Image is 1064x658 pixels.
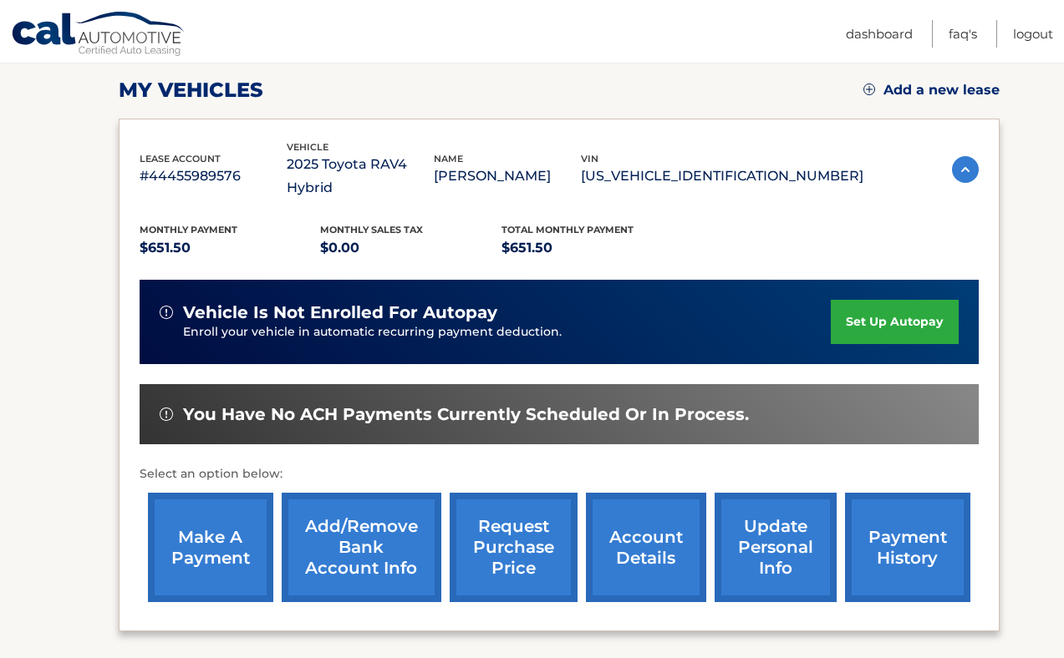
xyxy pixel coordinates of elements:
img: accordion-active.svg [952,156,979,183]
span: name [434,153,463,164]
p: 2025 Toyota RAV4 Hybrid [287,153,434,200]
img: add.svg [863,84,875,95]
img: alert-white.svg [160,407,173,421]
a: set up autopay [831,300,958,344]
a: Dashboard [846,20,913,48]
span: vehicle is not enrolled for autopay [183,302,497,323]
a: make a payment [148,493,273,602]
a: Add/Remove bank account info [282,493,441,602]
span: vin [581,153,598,164]
a: payment history [845,493,970,602]
span: lease account [140,153,221,164]
p: [PERSON_NAME] [434,164,581,188]
img: alert-white.svg [160,306,173,319]
a: Cal Automotive [11,11,186,59]
a: Logout [1013,20,1053,48]
span: You have no ACH payments currently scheduled or in process. [183,404,749,425]
span: vehicle [287,141,328,153]
a: Add a new lease [863,82,1000,99]
p: [US_VEHICLE_IDENTIFICATION_NUMBER] [581,164,863,188]
a: account details [586,493,706,602]
a: update personal info [715,493,837,602]
h2: my vehicles [119,78,263,103]
span: Monthly Payment [140,224,237,235]
p: $651.50 [140,236,321,260]
p: Enroll your vehicle in automatic recurring payment deduction. [183,323,832,342]
a: FAQ's [949,20,977,48]
a: request purchase price [450,493,578,602]
p: $651.50 [501,236,683,260]
p: $0.00 [320,236,501,260]
span: Monthly sales Tax [320,224,423,235]
p: #44455989576 [140,164,287,188]
p: Select an option below: [140,464,979,484]
span: Total Monthly Payment [501,224,634,235]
